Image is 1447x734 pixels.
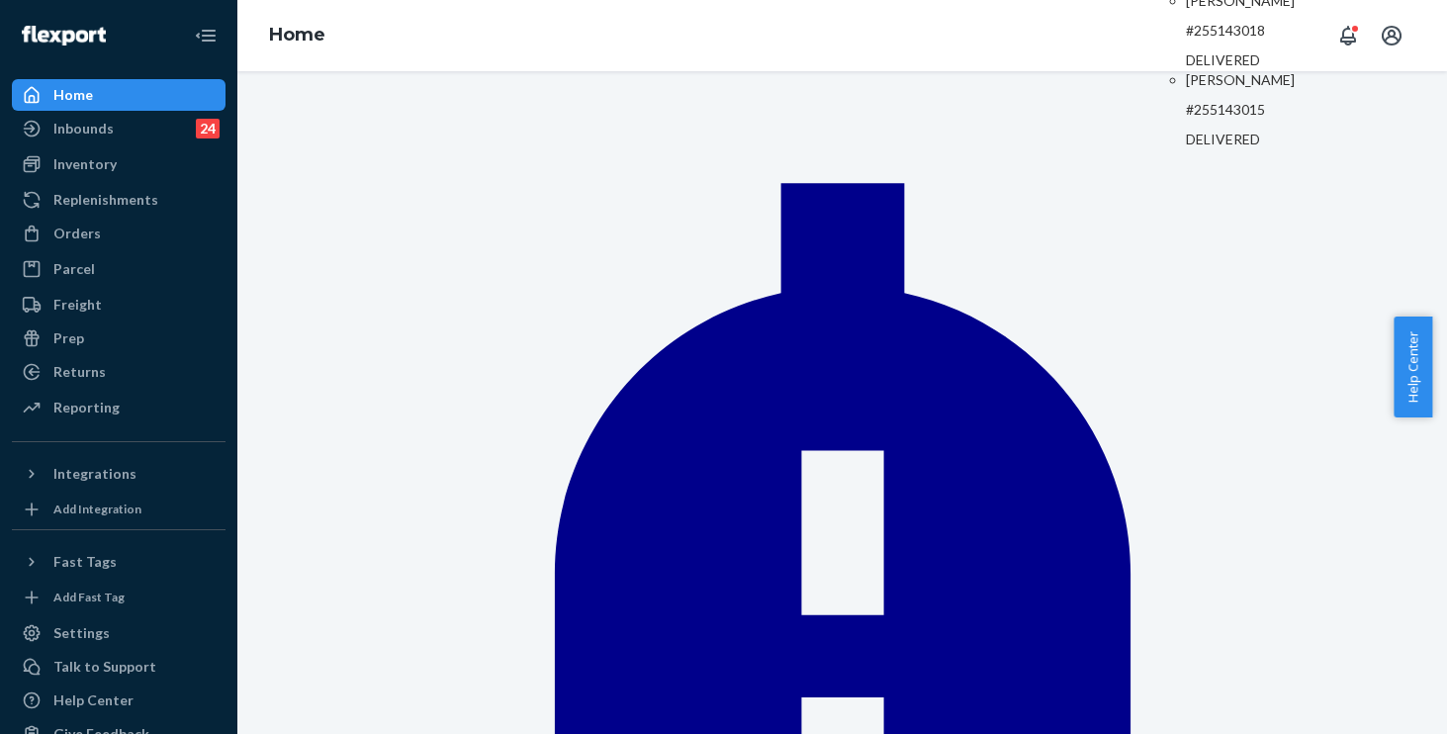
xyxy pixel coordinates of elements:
a: Returns [12,356,226,388]
div: Freight [53,295,102,315]
div: Orders [53,224,101,243]
div: Integrations [53,464,136,484]
a: Freight [12,289,226,321]
div: Prep [53,328,84,348]
button: Integrations [12,458,226,490]
button: Close Navigation [186,16,226,55]
a: Orders [12,218,226,249]
a: Inbounds24 [12,113,226,144]
a: Add Fast Tag [12,586,226,609]
p: #255143015 [1186,100,1324,120]
p: [PERSON_NAME] [1186,70,1324,90]
div: Fast Tags [53,552,117,572]
div: Parcel [53,259,95,279]
div: Inbounds [53,119,114,138]
div: Home [53,85,93,105]
button: Open notifications [1328,16,1368,55]
a: Home [12,79,226,111]
button: Fast Tags [12,546,226,578]
button: Open account menu [1372,16,1411,55]
a: Add Integration [12,498,226,521]
div: Add Integration [53,501,141,517]
a: Parcel [12,253,226,285]
div: Reporting [53,398,120,417]
a: Settings [12,617,226,649]
a: Reporting [12,392,226,423]
div: DELIVERED [1186,50,1324,70]
div: 24 [196,119,220,138]
button: Help Center [1394,317,1432,417]
a: Help Center [12,685,226,716]
a: Home [269,24,325,46]
p: #255143018 [1186,21,1324,41]
div: Add Fast Tag [53,589,125,605]
img: Flexport logo [22,26,106,46]
div: Replenishments [53,190,158,210]
div: Inventory [53,154,117,174]
a: Replenishments [12,184,226,216]
ol: breadcrumbs [253,7,341,64]
div: DELIVERED [1186,130,1324,149]
div: Settings [53,623,110,643]
div: Help Center [53,690,134,710]
a: Prep [12,322,226,354]
div: Talk to Support [53,657,156,677]
a: Inventory [12,148,226,180]
a: Talk to Support [12,651,226,683]
div: Returns [53,362,106,382]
